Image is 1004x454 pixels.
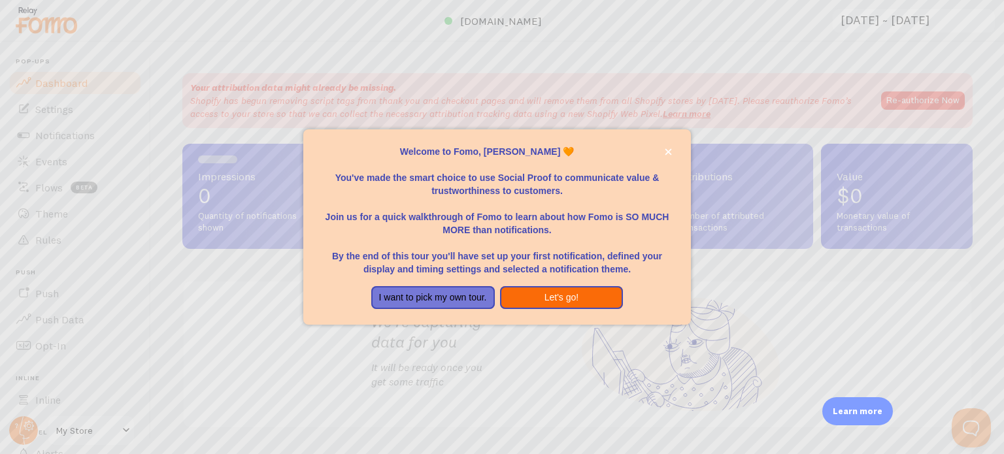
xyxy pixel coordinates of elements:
p: Welcome to Fomo, [PERSON_NAME] 🧡 [319,145,675,158]
div: Learn more [822,397,893,425]
p: Join us for a quick walkthrough of Fomo to learn about how Fomo is SO MUCH MORE than notifications. [319,197,675,236]
p: Learn more [833,405,882,417]
button: Let's go! [500,286,624,310]
button: close, [661,145,675,159]
div: Welcome to Fomo, Steven Holt 🧡You&amp;#39;ve made the smart choice to use Social Proof to communi... [303,129,690,325]
p: You've made the smart choice to use Social Proof to communicate value & trustworthiness to custom... [319,158,675,197]
button: I want to pick my own tour. [371,286,495,310]
p: By the end of this tour you'll have set up your first notification, defined your display and timi... [319,236,675,276]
